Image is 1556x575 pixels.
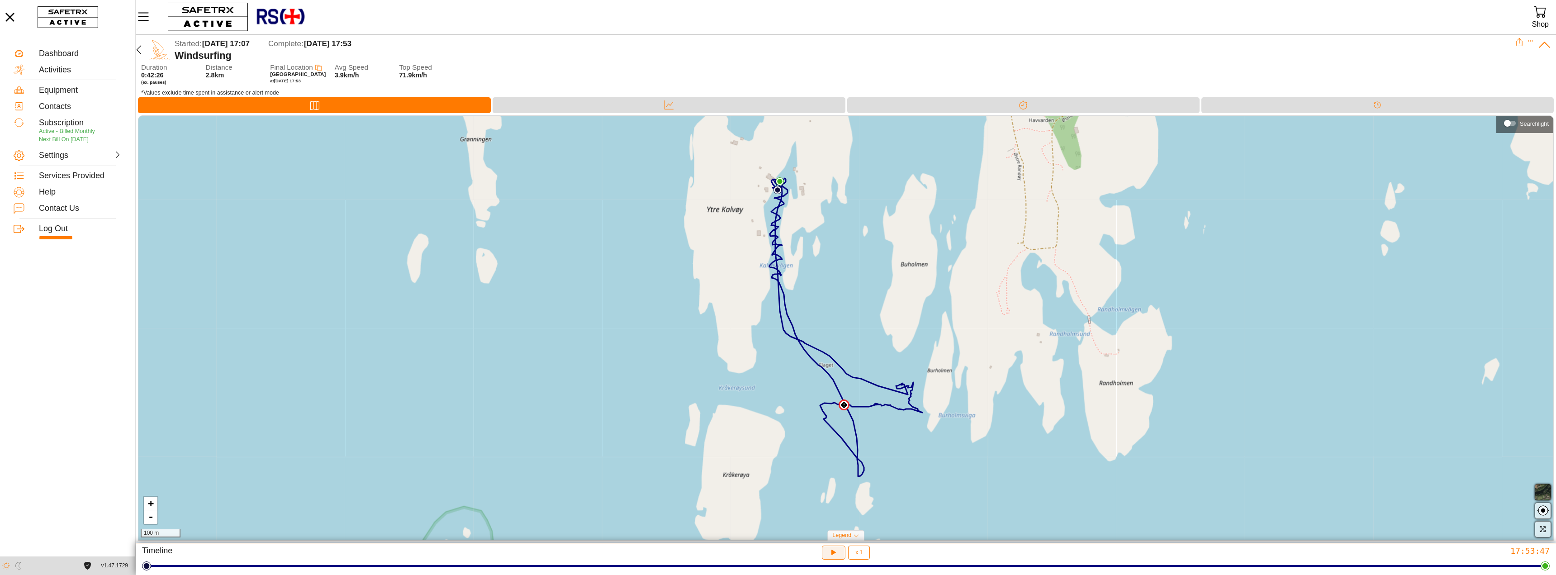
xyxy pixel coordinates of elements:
span: Complete: [268,39,304,48]
button: Menu [136,7,158,26]
img: Activities.svg [14,64,24,75]
img: ModeLight.svg [2,562,10,570]
img: Equipment.svg [14,85,24,95]
div: 100 m [141,529,180,537]
span: Started: [175,39,202,48]
div: Shop [1532,18,1549,30]
div: Map [138,97,491,113]
a: Zoom in [144,497,157,510]
span: Top Speed [399,64,457,71]
img: Help.svg [14,187,24,198]
div: Timeline [142,546,607,560]
img: Subscription.svg [14,117,24,128]
span: *Values exclude time spent in assistance or alert mode [136,89,279,97]
img: RescueLogo.png [256,2,305,32]
div: Settings [39,151,79,161]
img: WIND_SURFING.svg [149,39,170,60]
span: 2.8km [206,71,224,79]
button: x 1 [848,546,870,560]
a: License Agreement [81,562,94,570]
div: Windsurfing [175,50,1515,62]
span: Active - Billed Monthly [39,128,95,134]
span: Distance [206,64,264,71]
span: 71.9km/h [399,71,427,79]
span: 3.9km/h [335,71,359,79]
div: Searchlight [1501,116,1549,130]
span: 0:42:26 [141,71,164,79]
div: Equipment [39,86,122,95]
img: MANUAL.svg [840,401,848,409]
span: Legend [832,532,851,538]
span: [DATE] 17:07 [202,39,250,48]
img: PathStart.svg [773,186,782,194]
span: x 1 [855,550,863,555]
span: [DATE] 17:53 [304,39,351,48]
img: PathEnd.svg [776,177,784,185]
button: Back [132,38,146,62]
div: Timeline [1201,97,1554,113]
a: Zoom out [144,510,157,524]
div: Contacts [39,102,122,112]
div: Activities [39,65,122,75]
div: Services Provided [39,171,122,181]
button: v1.47.1729 [96,558,133,573]
div: 17:53:47 [1085,546,1550,556]
span: Next Bill On [DATE] [39,136,89,143]
span: (ex. pauses) [141,80,199,85]
div: Dashboard [39,49,122,59]
div: Searchlight [1520,120,1549,127]
div: Contact Us [39,204,122,214]
div: Help [39,187,122,197]
span: Avg Speed [335,64,393,71]
span: Duration [141,64,199,71]
div: Data [493,97,845,113]
span: Final Location [270,63,313,71]
span: v1.47.1729 [101,561,128,570]
img: ContactUs.svg [14,203,24,214]
span: [GEOGRAPHIC_DATA] [270,71,326,77]
span: at [DATE] 17:53 [270,78,301,83]
div: Splits [847,97,1200,113]
div: Subscription [39,118,122,128]
button: Expand [1528,38,1534,44]
img: ModeDark.svg [14,562,22,570]
div: Log Out [39,224,122,234]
